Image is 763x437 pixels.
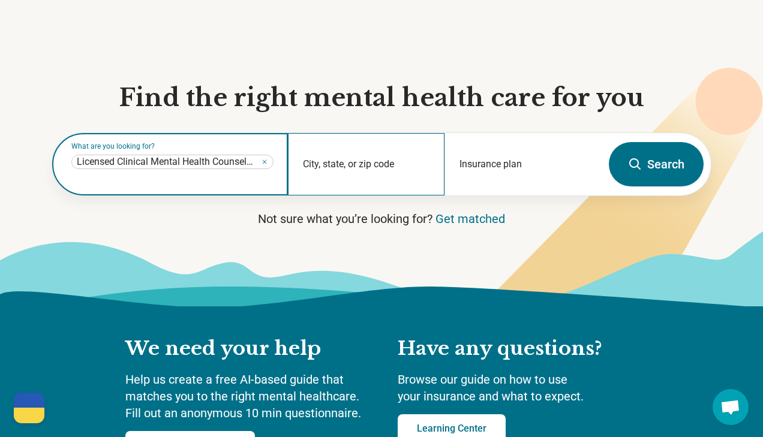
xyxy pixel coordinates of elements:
[398,371,638,405] p: Browse our guide on how to use your insurance and what to expect.
[713,389,749,425] div: Open chat
[52,82,711,113] h1: Find the right mental health care for you
[125,371,374,421] p: Help us create a free AI-based guide that matches you to the right mental healthcare. Fill out an...
[435,212,505,226] a: Get matched
[125,336,374,361] h2: We need your help
[398,336,638,361] h2: Have any questions?
[52,210,711,227] p: Not sure what you’re looking for?
[77,156,259,168] span: Licensed Clinical Mental Health Counselor (LCMHC)
[71,155,274,169] div: Licensed Clinical Mental Health Counselor (LCMHC)
[71,143,274,150] label: What are you looking for?
[609,142,704,186] button: Search
[261,158,268,165] button: Licensed Clinical Mental Health Counselor (LCMHC)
